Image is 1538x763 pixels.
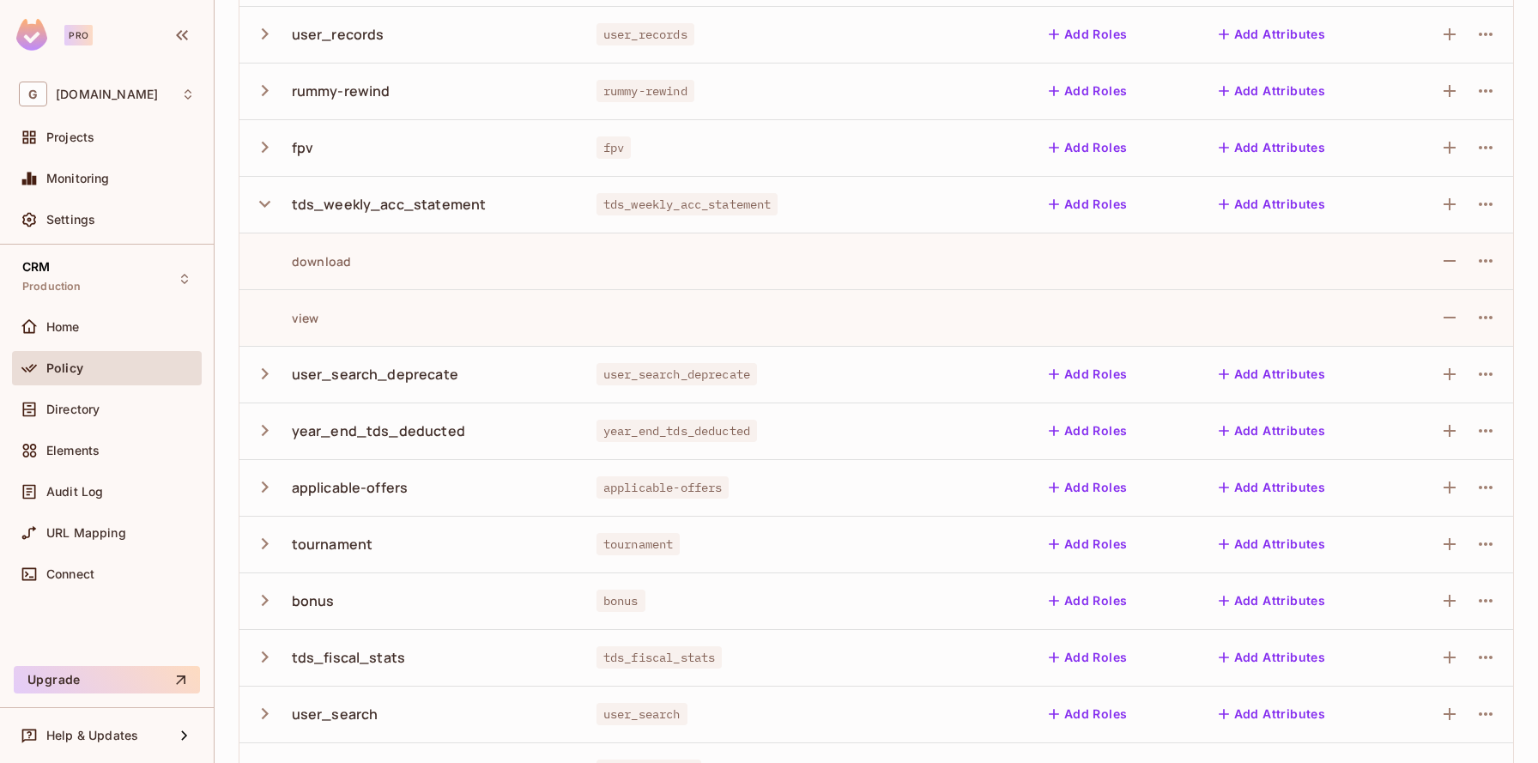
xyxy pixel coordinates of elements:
[1212,530,1333,558] button: Add Attributes
[596,193,778,215] span: tds_weekly_acc_statement
[253,310,319,326] div: view
[46,567,94,581] span: Connect
[1042,77,1135,105] button: Add Roles
[1212,134,1333,161] button: Add Attributes
[19,82,47,106] span: G
[596,23,694,45] span: user_records
[1042,644,1135,671] button: Add Roles
[1042,21,1135,48] button: Add Roles
[1042,587,1135,615] button: Add Roles
[596,80,694,102] span: rummy-rewind
[22,260,50,274] span: CRM
[292,421,465,440] div: year_end_tds_deducted
[596,420,757,442] span: year_end_tds_deducted
[1042,530,1135,558] button: Add Roles
[46,729,138,742] span: Help & Updates
[46,361,83,375] span: Policy
[64,25,93,45] div: Pro
[292,365,458,384] div: user_search_deprecate
[292,478,409,497] div: applicable-offers
[1042,191,1135,218] button: Add Roles
[56,88,158,101] span: Workspace: gameskraft.com
[292,591,335,610] div: bonus
[1042,474,1135,501] button: Add Roles
[596,533,681,555] span: tournament
[292,705,378,724] div: user_search
[1212,417,1333,445] button: Add Attributes
[1212,644,1333,671] button: Add Attributes
[46,172,110,185] span: Monitoring
[1212,700,1333,728] button: Add Attributes
[16,19,47,51] img: SReyMgAAAABJRU5ErkJggg==
[1212,191,1333,218] button: Add Attributes
[596,703,687,725] span: user_search
[1042,417,1135,445] button: Add Roles
[1042,134,1135,161] button: Add Roles
[1212,77,1333,105] button: Add Attributes
[1212,21,1333,48] button: Add Attributes
[14,666,200,693] button: Upgrade
[292,648,405,667] div: tds_fiscal_stats
[1042,360,1135,388] button: Add Roles
[292,138,313,157] div: fpv
[292,195,487,214] div: tds_weekly_acc_statement
[1212,587,1333,615] button: Add Attributes
[1042,700,1135,728] button: Add Roles
[46,130,94,144] span: Projects
[596,476,730,499] span: applicable-offers
[292,25,384,44] div: user_records
[46,526,126,540] span: URL Mapping
[1212,474,1333,501] button: Add Attributes
[46,485,103,499] span: Audit Log
[46,403,100,416] span: Directory
[596,646,722,669] span: tds_fiscal_stats
[253,253,351,269] div: download
[292,82,391,100] div: rummy-rewind
[596,136,631,159] span: fpv
[46,213,95,227] span: Settings
[596,590,645,612] span: bonus
[22,280,82,294] span: Production
[596,363,757,385] span: user_search_deprecate
[46,444,100,457] span: Elements
[46,320,80,334] span: Home
[292,535,373,554] div: tournament
[1212,360,1333,388] button: Add Attributes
